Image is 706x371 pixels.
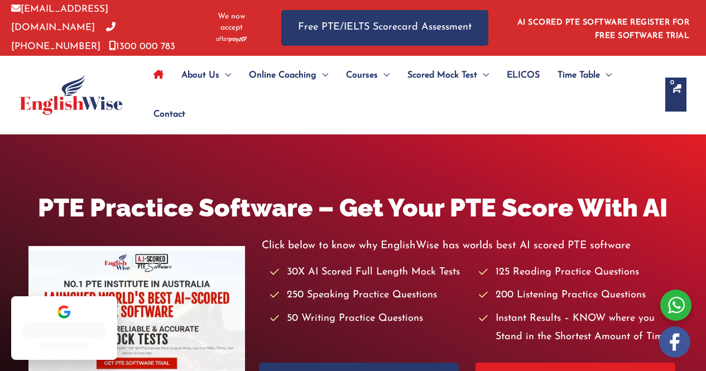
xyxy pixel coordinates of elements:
[270,263,469,282] li: 30X AI Scored Full Length Mock Tests
[378,56,390,95] span: Menu Toggle
[600,56,612,95] span: Menu Toggle
[479,263,678,282] li: 125 Reading Practice Questions
[346,56,378,95] span: Courses
[216,36,247,42] img: Afterpay-Logo
[498,56,549,95] a: ELICOS
[659,326,690,358] img: white-facebook.png
[11,23,116,51] a: [PHONE_NUMBER]
[398,56,498,95] a: Scored Mock TestMenu Toggle
[209,11,253,33] span: We now accept
[316,56,328,95] span: Menu Toggle
[270,310,469,328] li: 50 Writing Practice Questions
[270,286,469,305] li: 250 Speaking Practice Questions
[281,10,488,45] a: Free PTE/IELTS Scorecard Assessment
[477,56,489,95] span: Menu Toggle
[549,56,621,95] a: Time TableMenu Toggle
[511,9,695,46] aside: Header Widget 1
[219,56,231,95] span: Menu Toggle
[665,78,686,112] a: View Shopping Cart, empty
[337,56,398,95] a: CoursesMenu Toggle
[28,190,678,225] h1: PTE Practice Software – Get Your PTE Score With AI
[507,56,540,95] span: ELICOS
[20,75,123,115] img: cropped-ew-logo
[240,56,337,95] a: Online CoachingMenu Toggle
[109,42,175,51] a: 1300 000 783
[172,56,240,95] a: About UsMenu Toggle
[558,56,600,95] span: Time Table
[181,56,219,95] span: About Us
[145,56,654,134] nav: Site Navigation: Main Menu
[153,95,185,134] span: Contact
[11,4,108,32] a: [EMAIL_ADDRESS][DOMAIN_NAME]
[249,56,316,95] span: Online Coaching
[479,310,678,347] li: Instant Results – KNOW where you Stand in the Shortest Amount of Time
[479,286,678,305] li: 200 Listening Practice Questions
[145,95,185,134] a: Contact
[517,18,690,40] a: AI SCORED PTE SOFTWARE REGISTER FOR FREE SOFTWARE TRIAL
[407,56,477,95] span: Scored Mock Test
[262,237,678,255] p: Click below to know why EnglishWise has worlds best AI scored PTE software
